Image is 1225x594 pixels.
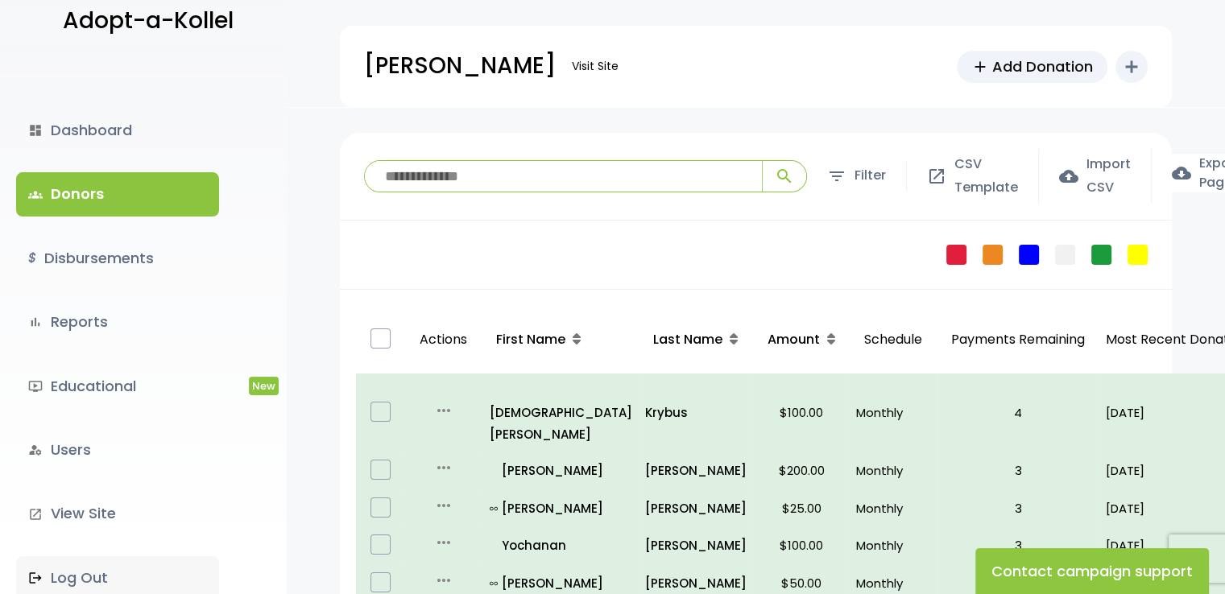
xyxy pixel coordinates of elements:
span: groups [28,188,43,202]
p: Monthly [856,497,930,519]
i: manage_accounts [28,443,43,457]
span: Add Donation [992,56,1093,77]
span: cloud_upload [1059,167,1078,186]
a: launchView Site [16,492,219,535]
a: [PERSON_NAME] [490,460,632,481]
span: CSV Template [954,153,1018,200]
span: Filter [855,164,886,188]
p: [PERSON_NAME] [490,572,632,594]
p: [PERSON_NAME] [490,497,632,519]
button: Contact campaign support [975,548,1209,594]
i: ondemand_video [28,379,43,394]
a: addAdd Donation [957,51,1107,83]
p: Monthly [856,460,930,481]
i: all_inclusive [490,580,502,588]
span: Amount [768,330,820,349]
a: Yochanan [490,534,632,556]
span: Import CSV [1086,153,1131,200]
p: $50.00 [759,572,843,594]
p: Payments Remaining [943,312,1093,368]
span: add [971,58,989,76]
a: [PERSON_NAME] [645,460,747,481]
span: First Name [496,330,565,349]
p: Monthly [856,534,930,556]
i: more_horiz [434,458,453,477]
a: Krybus [645,402,747,423]
a: $Disbursements [16,237,219,280]
a: all_inclusive[PERSON_NAME] [490,497,632,519]
span: New [249,377,279,395]
a: ondemand_videoEducationalNew [16,365,219,408]
a: [PERSON_NAME] [645,572,747,594]
p: 3 [943,460,1093,481]
p: 3 [943,572,1093,594]
a: manage_accountsUsers [16,428,219,472]
i: bar_chart [28,315,43,329]
i: $ [28,247,36,270]
p: Actions [412,312,475,368]
a: groupsDonors [16,172,219,216]
button: search [762,161,806,192]
i: more_horiz [434,401,453,420]
a: [DEMOGRAPHIC_DATA][PERSON_NAME] [490,380,632,445]
i: more_horiz [434,496,453,515]
span: Last Name [653,330,722,349]
span: filter_list [827,167,846,186]
span: open_in_new [927,167,946,186]
button: add [1115,51,1148,83]
span: cloud_download [1172,163,1191,183]
i: launch [28,507,43,522]
a: bar_chartReports [16,300,219,344]
p: [PERSON_NAME] [364,46,556,86]
p: 3 [943,497,1093,519]
p: $100.00 [759,534,843,556]
i: more_horiz [434,533,453,552]
i: all_inclusive [490,505,502,513]
a: [PERSON_NAME] [645,534,747,556]
i: add [1122,57,1141,76]
p: Monthly [856,572,930,594]
p: 4 [943,402,1093,423]
p: Adopt-a-Kollel [63,1,234,41]
p: 3 [943,534,1093,556]
a: all_inclusive[PERSON_NAME] [490,572,632,594]
span: search [775,167,794,186]
p: $100.00 [759,402,843,423]
i: more_horiz [434,571,453,590]
p: $200.00 [759,460,843,481]
p: Schedule [856,312,930,368]
i: dashboard [28,123,43,138]
a: Visit Site [564,51,627,82]
p: $25.00 [759,497,843,519]
a: [PERSON_NAME] [645,497,747,519]
p: Monthly [856,402,930,423]
a: dashboardDashboard [16,109,219,152]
